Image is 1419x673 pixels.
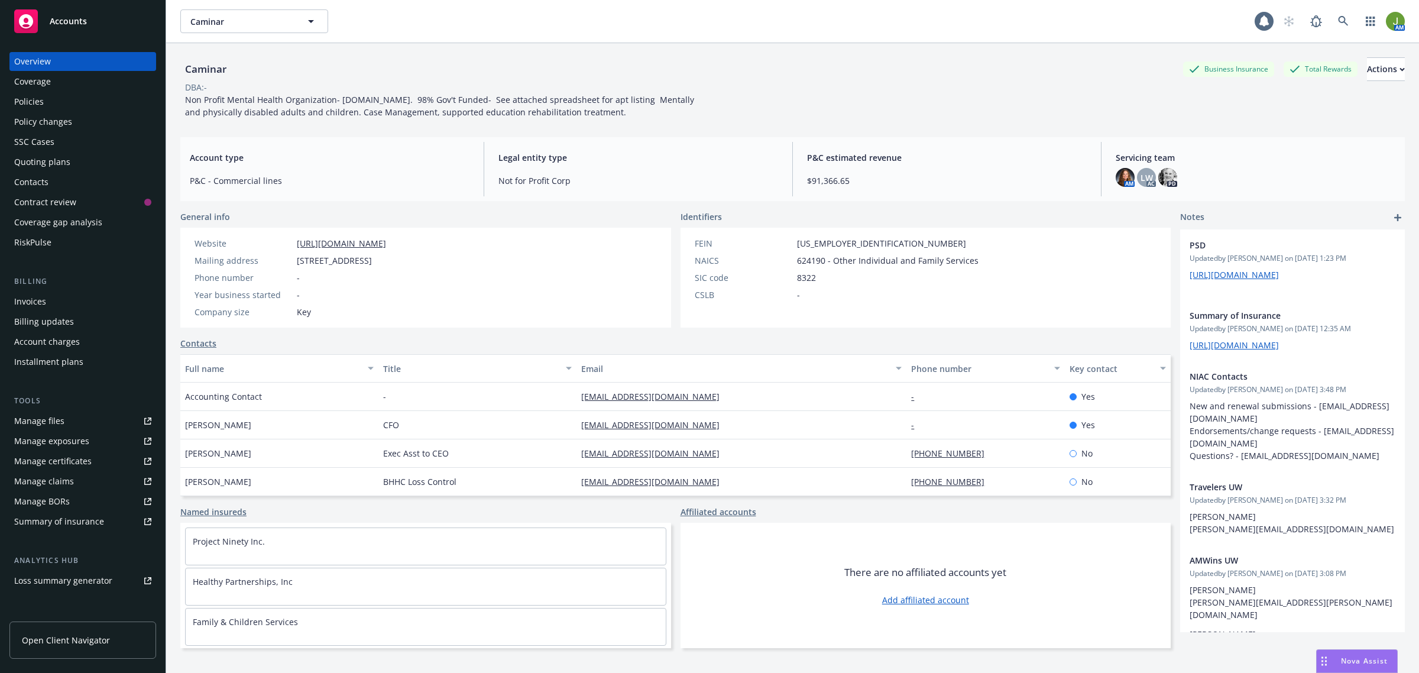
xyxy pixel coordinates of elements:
[185,94,696,118] span: Non Profit Mental Health Organization- [DOMAIN_NAME]. 98% Gov't Funded- See attached spreadsheet ...
[14,432,89,451] div: Manage exposures
[195,254,292,267] div: Mailing address
[297,254,372,267] span: [STREET_ADDRESS]
[1284,62,1358,76] div: Total Rewards
[1341,656,1388,666] span: Nova Assist
[195,237,292,250] div: Website
[9,292,156,311] a: Invoices
[185,390,262,403] span: Accounting Contact
[807,174,1087,187] span: $91,366.65
[581,448,729,459] a: [EMAIL_ADDRESS][DOMAIN_NAME]
[193,536,265,547] a: Project Ninety Inc.
[22,634,110,646] span: Open Client Navigator
[383,363,559,375] div: Title
[14,193,76,212] div: Contract review
[1367,58,1405,80] div: Actions
[1081,447,1093,460] span: No
[1141,172,1153,184] span: LW
[1190,510,1395,535] p: [PERSON_NAME] [PERSON_NAME][EMAIL_ADDRESS][DOMAIN_NAME]
[681,506,756,518] a: Affiliated accounts
[498,174,778,187] span: Not for Profit Corp
[9,112,156,131] a: Policy changes
[14,332,80,351] div: Account charges
[190,15,293,28] span: Caminar
[9,412,156,431] a: Manage files
[9,153,156,172] a: Quoting plans
[576,354,906,383] button: Email
[383,447,449,460] span: Exec Asst to CEO
[1081,475,1093,488] span: No
[797,271,816,284] span: 8322
[1180,300,1405,361] div: Summary of InsuranceUpdatedby [PERSON_NAME] on [DATE] 12:35 AM[URL][DOMAIN_NAME]
[193,576,293,587] a: Healthy Partnerships, Inc
[581,391,729,402] a: [EMAIL_ADDRESS][DOMAIN_NAME]
[14,292,46,311] div: Invoices
[1359,9,1382,33] a: Switch app
[911,448,994,459] a: [PHONE_NUMBER]
[14,412,64,431] div: Manage files
[1277,9,1301,33] a: Start snowing
[9,492,156,511] a: Manage BORs
[14,72,51,91] div: Coverage
[1190,309,1365,322] span: Summary of Insurance
[1180,471,1405,545] div: Travelers UWUpdatedby [PERSON_NAME] on [DATE] 3:32 PM[PERSON_NAME] [PERSON_NAME][EMAIL_ADDRESS][D...
[1190,568,1395,579] span: Updated by [PERSON_NAME] on [DATE] 3:08 PM
[9,132,156,151] a: SSC Cases
[180,337,216,350] a: Contacts
[378,354,576,383] button: Title
[906,354,1065,383] button: Phone number
[1190,584,1395,621] p: [PERSON_NAME] [PERSON_NAME][EMAIL_ADDRESS][PERSON_NAME][DOMAIN_NAME]
[695,254,792,267] div: NAICS
[1190,495,1395,506] span: Updated by [PERSON_NAME] on [DATE] 3:32 PM
[14,213,102,232] div: Coverage gap analysis
[9,395,156,407] div: Tools
[1190,323,1395,334] span: Updated by [PERSON_NAME] on [DATE] 12:35 AM
[1316,649,1398,673] button: Nova Assist
[195,306,292,318] div: Company size
[185,363,361,375] div: Full name
[14,132,54,151] div: SSC Cases
[9,352,156,371] a: Installment plans
[1190,400,1395,462] p: New and renewal submissions - [EMAIL_ADDRESS][DOMAIN_NAME] Endorsements/change requests - [EMAIL_...
[195,289,292,301] div: Year business started
[14,492,70,511] div: Manage BORs
[9,555,156,567] div: Analytics hub
[14,92,44,111] div: Policies
[1180,545,1405,662] div: AMWins UWUpdatedby [PERSON_NAME] on [DATE] 3:08 PM[PERSON_NAME] [PERSON_NAME][EMAIL_ADDRESS][PERS...
[797,237,966,250] span: [US_EMPLOYER_IDENTIFICATION_NUMBER]
[911,363,1047,375] div: Phone number
[9,52,156,71] a: Overview
[797,254,979,267] span: 624190 - Other Individual and Family Services
[1081,419,1095,431] span: Yes
[581,476,729,487] a: [EMAIL_ADDRESS][DOMAIN_NAME]
[14,52,51,71] div: Overview
[297,289,300,301] span: -
[14,173,48,192] div: Contacts
[882,594,969,606] a: Add affiliated account
[9,452,156,471] a: Manage certificates
[14,571,112,590] div: Loss summary generator
[9,472,156,491] a: Manage claims
[1190,253,1395,264] span: Updated by [PERSON_NAME] on [DATE] 1:23 PM
[14,452,92,471] div: Manage certificates
[9,72,156,91] a: Coverage
[1391,211,1405,225] a: add
[1116,151,1395,164] span: Servicing team
[180,354,378,383] button: Full name
[807,151,1087,164] span: P&C estimated revenue
[9,276,156,287] div: Billing
[14,112,72,131] div: Policy changes
[1190,628,1395,653] p: [PERSON_NAME] [PERSON_NAME][EMAIL_ADDRESS][DOMAIN_NAME]
[1367,57,1405,81] button: Actions
[14,512,104,531] div: Summary of insurance
[50,17,87,26] span: Accounts
[911,391,924,402] a: -
[297,238,386,249] a: [URL][DOMAIN_NAME]
[1331,9,1355,33] a: Search
[14,153,70,172] div: Quoting plans
[498,151,778,164] span: Legal entity type
[1191,281,1201,290] img: beside-link-icon.svg
[1190,384,1395,395] span: Updated by [PERSON_NAME] on [DATE] 3:48 PM
[695,237,792,250] div: FEIN
[9,312,156,331] a: Billing updates
[1317,650,1331,672] div: Drag to move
